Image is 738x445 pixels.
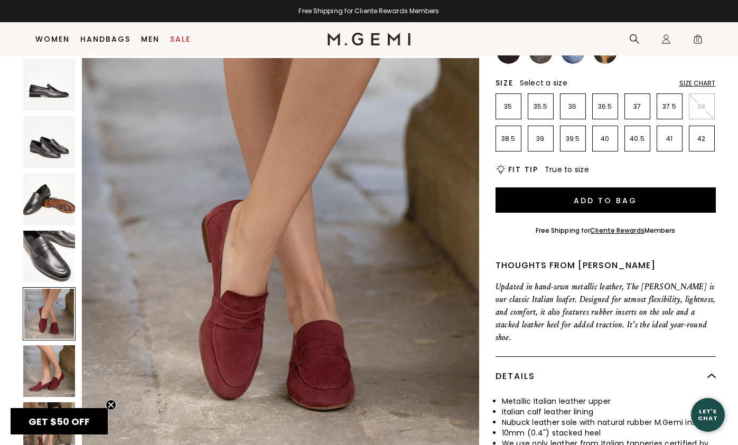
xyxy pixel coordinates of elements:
div: Details [496,357,716,396]
span: 0 [693,36,703,46]
a: Handbags [80,35,130,43]
a: Sale [170,35,191,43]
p: 37 [625,102,650,111]
p: Updated in hand-sewn metallic leather, The [PERSON_NAME] is our classic Italian loafer. Designed ... [496,280,716,344]
a: Women [35,35,70,43]
p: 38.5 [496,135,521,143]
p: 38 [689,102,714,111]
p: 39 [528,135,553,143]
p: 37.5 [657,102,682,111]
h2: Fit Tip [508,165,538,174]
img: The Sacca Donna [23,173,76,225]
button: Add to Bag [496,187,716,213]
span: True to size [545,164,589,175]
li: 10mm (0.4") stacked heel [502,428,716,438]
img: The Sacca Donna [23,231,76,283]
p: 42 [689,135,714,143]
div: Free Shipping for Members [536,226,676,235]
li: Nubuck leather sole with natural rubber M.Gemi insert [502,417,716,428]
p: 39.5 [560,135,585,143]
img: M.Gemi [328,33,410,45]
p: 40 [593,135,618,143]
p: 40.5 [625,135,650,143]
p: 35 [496,102,521,111]
p: 35.5 [528,102,553,111]
span: GET $50 OFF [29,415,90,428]
a: Cliente Rewards [590,226,644,235]
div: Size Chart [679,79,716,88]
li: Metallic Italian leather upper [502,396,716,406]
img: The Sacca Donna [23,345,76,397]
img: The Sacca Donna [23,116,76,168]
div: GET $50 OFFClose teaser [11,408,108,434]
div: Let's Chat [691,408,725,421]
p: 36 [560,102,585,111]
div: Thoughts from [PERSON_NAME] [496,259,716,272]
h2: Size [496,79,513,87]
p: 41 [657,135,682,143]
a: Men [141,35,160,43]
img: The Sacca Donna [23,59,76,111]
button: Close teaser [106,400,116,410]
p: 36.5 [593,102,618,111]
li: Italian calf leather lining [502,406,716,417]
span: Select a size [520,78,567,88]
